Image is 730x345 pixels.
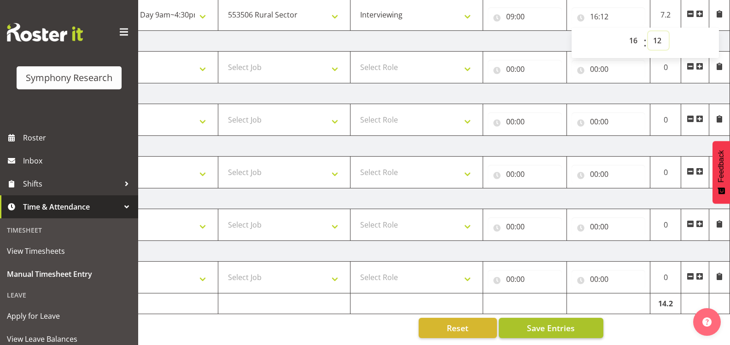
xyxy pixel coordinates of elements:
span: Save Entries [527,322,575,334]
input: Click to select... [488,165,562,183]
td: Total Hours [86,293,218,314]
a: Manual Timesheet Entry [2,263,136,286]
input: Click to select... [488,7,562,26]
span: : [643,31,647,54]
td: [DATE] [86,241,730,262]
a: Apply for Leave [2,304,136,327]
img: help-xxl-2.png [702,317,712,327]
input: Click to select... [488,112,562,131]
td: [DATE] [86,83,730,104]
input: Click to select... [572,112,646,131]
input: Click to select... [488,217,562,236]
span: Roster [23,131,134,145]
td: 0 [650,209,681,241]
button: Reset [419,318,497,338]
div: Leave [2,286,136,304]
input: Click to select... [572,270,646,288]
input: Click to select... [488,270,562,288]
span: View Timesheets [7,244,131,258]
td: 0 [650,52,681,83]
button: Feedback - Show survey [712,141,730,204]
input: Click to select... [488,60,562,78]
span: Time & Attendance [23,200,120,214]
span: Inbox [23,154,134,168]
input: Click to select... [572,165,646,183]
td: 0 [650,104,681,136]
a: View Timesheets [2,240,136,263]
img: Rosterit website logo [7,23,83,41]
div: Symphony Research [26,71,112,85]
button: Save Entries [499,318,603,338]
td: [DATE] [86,136,730,157]
td: [DATE] [86,31,730,52]
span: Apply for Leave [7,309,131,323]
td: 0 [650,157,681,188]
span: Feedback [717,150,725,182]
span: Shifts [23,177,120,191]
div: Timesheet [2,221,136,240]
span: Manual Timesheet Entry [7,267,131,281]
td: 0 [650,262,681,293]
td: [DATE] [86,188,730,209]
input: Click to select... [572,7,646,26]
span: Reset [447,322,468,334]
input: Click to select... [572,60,646,78]
td: 14.2 [650,293,681,314]
input: Click to select... [572,217,646,236]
